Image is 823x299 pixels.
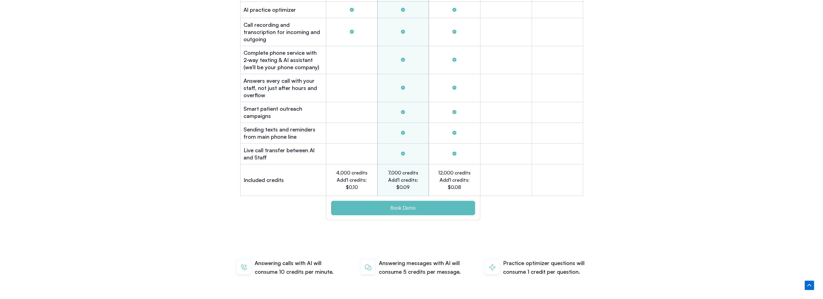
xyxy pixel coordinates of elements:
[331,201,475,215] a: Book Demo
[244,126,323,140] h2: Sending texts and reminders from main phone line
[390,205,416,210] span: Book Demo
[244,21,323,43] h2: Call recording and transcription for incoming and outgoing
[244,77,323,99] h2: Answers every call with your staff, not just after hours and overflow
[244,176,284,183] h2: Included credits
[438,169,471,191] h2: 12,000 credits Add'l credits: $0.08
[335,169,368,191] h2: 4,000 credits Add'l credits: $0.10
[379,258,465,276] p: Answering messages with AI will consume 5 credits per message.
[244,105,323,119] h2: Smart patient outreach campaigns
[244,6,296,13] h2: Al practice optimizer
[255,258,340,276] p: Answering calls with AI will consume 10 credits per minute.
[386,169,419,191] h2: 7,000 credits Add'l credits: $0.09
[244,49,323,71] h2: Complete phone service with 2-way texting & AI assistant (we’ll be your phone company)
[503,258,589,276] p: Practice optimizer questions will consume 1 credit per question.
[244,146,323,161] h2: Live call transfer between Al and Staff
